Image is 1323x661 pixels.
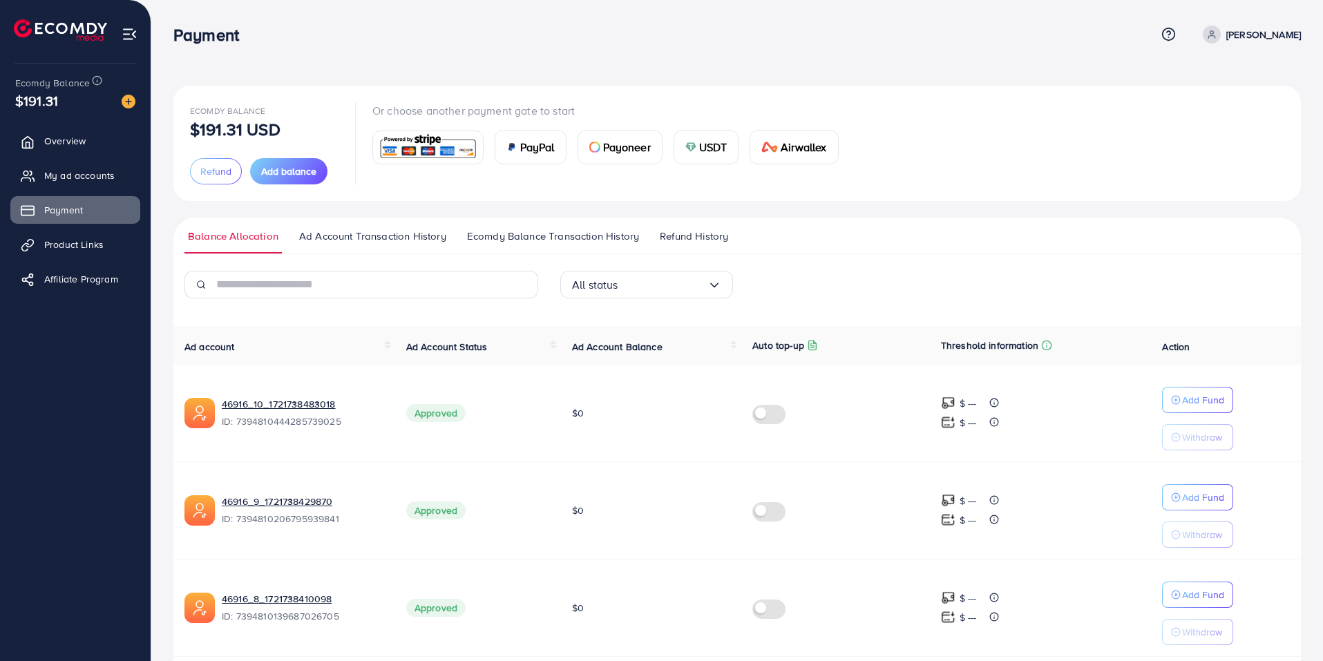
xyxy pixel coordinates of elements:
p: $191.31 USD [190,121,280,137]
a: Product Links [10,231,140,258]
img: top-up amount [941,493,955,508]
img: card [761,142,778,153]
p: [PERSON_NAME] [1226,26,1301,43]
button: Add Fund [1162,582,1233,608]
span: Payoneer [603,139,651,155]
div: <span class='underline'>46916_10_1721738483018</span></br>7394810444285739025 [222,397,384,429]
span: Add balance [261,164,316,178]
img: top-up amount [941,512,955,527]
p: $ --- [960,512,977,528]
span: Refund [200,164,231,178]
button: Add balance [250,158,327,184]
span: $191.31 [15,90,58,111]
span: ID: 7394810139687026705 [222,609,384,623]
img: ic-ads-acc.e4c84228.svg [184,495,215,526]
button: Refund [190,158,242,184]
span: Product Links [44,238,104,251]
iframe: Chat [1264,599,1313,651]
a: Payment [10,196,140,224]
span: PayPal [520,139,555,155]
input: Search for option [618,274,707,296]
a: 46916_10_1721738483018 [222,397,336,411]
p: $ --- [960,492,977,509]
span: Overview [44,134,86,148]
span: Ad account [184,340,235,354]
button: Add Fund [1162,484,1233,510]
a: 46916_9_1721738429870 [222,495,332,508]
p: Withdraw [1182,526,1222,543]
a: [PERSON_NAME] [1197,26,1301,44]
h3: Payment [173,25,250,45]
span: Ecomdy Balance [15,76,90,90]
p: $ --- [960,609,977,626]
img: top-up amount [941,415,955,430]
img: card [506,142,517,153]
p: Or choose another payment gate to start [372,102,850,119]
button: Withdraw [1162,619,1233,645]
span: $0 [572,601,584,615]
button: Add Fund [1162,387,1233,413]
span: All status [572,274,618,296]
p: Withdraw [1182,624,1222,640]
span: Airwallex [781,139,826,155]
p: $ --- [960,590,977,606]
img: top-up amount [941,610,955,624]
span: Ad Account Transaction History [299,229,446,244]
a: 46916_8_1721738410098 [222,592,332,606]
a: cardAirwallex [750,130,838,164]
img: top-up amount [941,396,955,410]
img: card [589,142,600,153]
a: Overview [10,127,140,155]
a: cardPayPal [495,130,567,164]
button: Withdraw [1162,521,1233,548]
div: <span class='underline'>46916_8_1721738410098</span></br>7394810139687026705 [222,592,384,624]
span: My ad accounts [44,169,115,182]
span: Ad Account Status [406,340,488,354]
img: menu [122,26,137,42]
a: My ad accounts [10,162,140,189]
p: Add Fund [1182,586,1224,603]
span: Approved [406,501,466,519]
img: card [377,133,479,162]
span: Ad Account Balance [572,340,663,354]
span: Payment [44,203,83,217]
span: Approved [406,599,466,617]
img: card [685,142,696,153]
p: Add Fund [1182,489,1224,506]
img: ic-ads-acc.e4c84228.svg [184,398,215,428]
a: card [372,131,484,164]
p: $ --- [960,414,977,431]
span: ID: 7394810444285739025 [222,414,384,428]
span: Ecomdy Balance Transaction History [467,229,639,244]
span: ID: 7394810206795939841 [222,512,384,526]
div: <span class='underline'>46916_9_1721738429870</span></br>7394810206795939841 [222,495,384,526]
a: Affiliate Program [10,265,140,293]
a: cardPayoneer [578,130,663,164]
p: Add Fund [1182,392,1224,408]
span: Refund History [660,229,728,244]
img: top-up amount [941,591,955,605]
p: $ --- [960,395,977,412]
span: $0 [572,406,584,420]
span: Approved [406,404,466,422]
span: Ecomdy Balance [190,105,265,117]
img: ic-ads-acc.e4c84228.svg [184,593,215,623]
a: cardUSDT [674,130,739,164]
img: logo [14,19,107,41]
img: image [122,95,135,108]
span: $0 [572,504,584,517]
p: Withdraw [1182,429,1222,446]
div: Search for option [560,271,733,298]
p: Threshold information [941,337,1038,354]
button: Withdraw [1162,424,1233,450]
p: Auto top-up [752,337,804,354]
span: Balance Allocation [188,229,278,244]
span: Action [1162,340,1190,354]
span: Affiliate Program [44,272,118,286]
span: USDT [699,139,727,155]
